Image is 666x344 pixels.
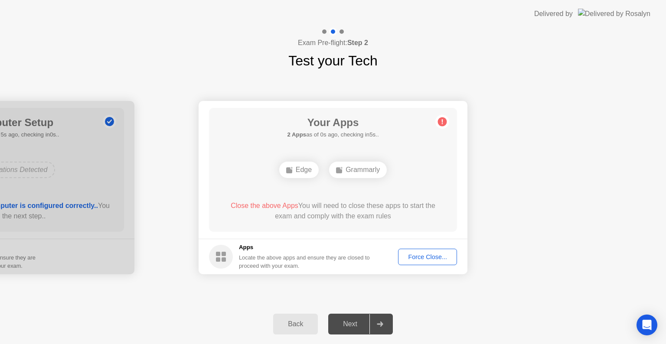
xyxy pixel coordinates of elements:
button: Back [273,314,318,334]
div: Edge [279,162,319,178]
h4: Exam Pre-flight: [298,38,368,48]
h5: as of 0s ago, checking in5s.. [287,130,379,139]
h1: Test your Tech [288,50,378,71]
h1: Your Apps [287,115,379,130]
div: You will need to close these apps to start the exam and comply with the exam rules [222,201,445,221]
button: Next [328,314,393,334]
div: Next [331,320,369,328]
span: Close the above Apps [231,202,298,209]
div: Grammarly [329,162,387,178]
img: Delivered by Rosalyn [578,9,650,19]
h5: Apps [239,243,370,252]
div: Delivered by [534,9,573,19]
div: Force Close... [401,253,454,260]
b: 2 Apps [287,131,306,138]
b: Step 2 [347,39,368,46]
div: Locate the above apps and ensure they are closed to proceed with your exam. [239,253,370,270]
button: Force Close... [398,249,457,265]
div: Open Intercom Messenger [637,315,657,335]
div: Back [276,320,315,328]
